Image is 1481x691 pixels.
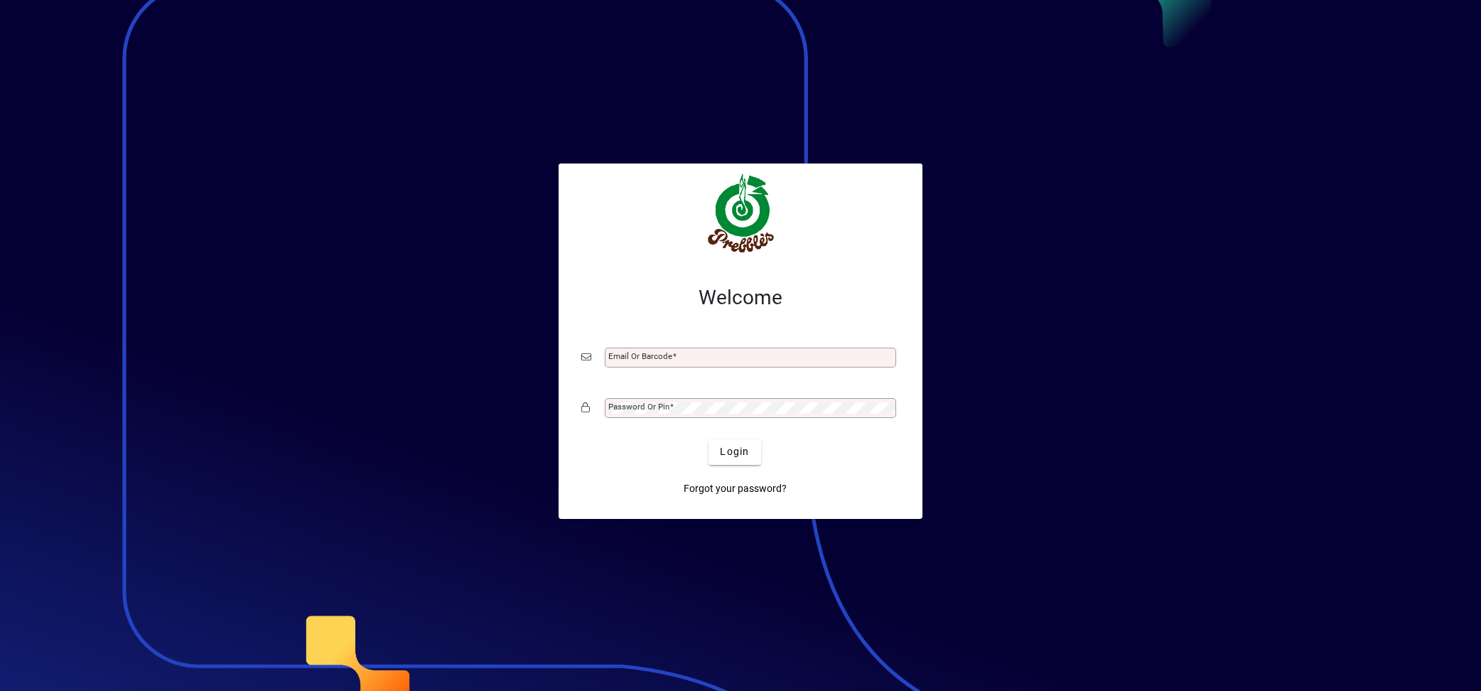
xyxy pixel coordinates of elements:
span: Login [720,444,749,459]
a: Forgot your password? [678,476,792,502]
h2: Welcome [581,286,900,310]
mat-label: Password or Pin [608,402,669,412]
mat-label: Email or Barcode [608,351,672,361]
span: Forgot your password? [684,481,787,496]
button: Login [709,439,760,465]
